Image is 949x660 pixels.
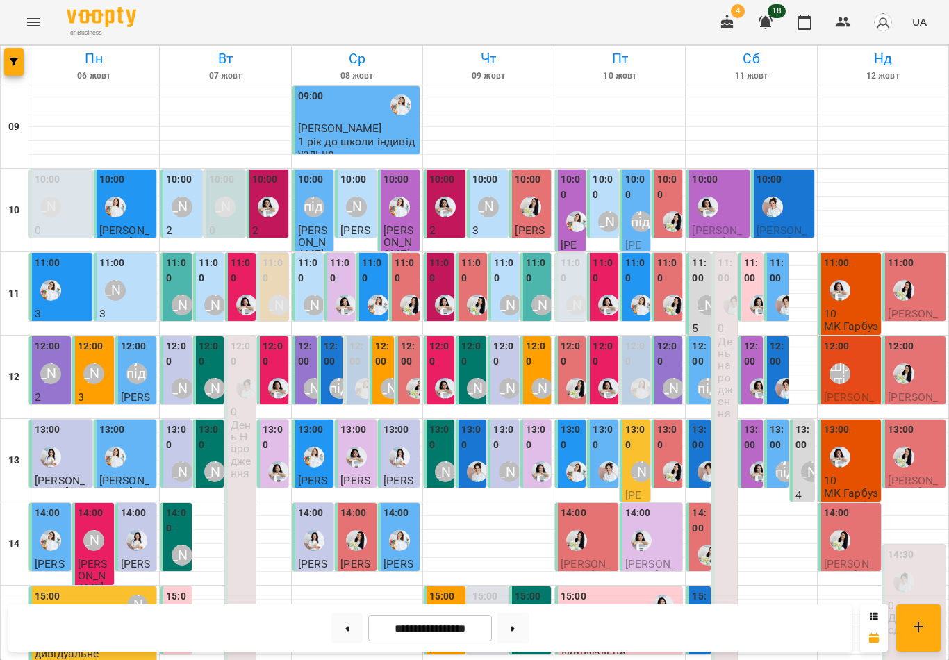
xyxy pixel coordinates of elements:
[17,6,50,39] button: Menu
[824,339,850,354] label: 12:00
[515,589,540,604] label: 15:00
[390,94,411,115] img: Юлія Масющенко
[268,378,289,399] img: Анна Білан
[209,172,235,188] label: 10:00
[209,224,242,236] p: 0
[493,422,515,452] label: 13:00
[556,69,683,83] h6: 10 жовт
[566,530,587,551] img: Роксолана
[172,197,192,217] div: Тетяна Волох
[461,339,484,369] label: 12:00
[298,339,314,369] label: 12:00
[435,378,456,399] img: Анна Білан
[126,530,147,551] img: Каріна
[67,7,136,27] img: Voopty Logo
[105,447,126,468] img: Юлія Масющенко
[166,172,192,188] label: 10:00
[406,378,427,399] div: Роксолана
[688,48,814,69] h6: Сб
[467,378,488,399] div: Міс Анастасія
[698,197,718,217] div: Анна Білан
[663,295,684,315] img: Роксолана
[35,256,60,271] label: 11:00
[121,339,147,354] label: 12:00
[663,378,684,399] div: Тетяна Волох
[395,256,417,286] label: 11:00
[355,378,376,399] img: Юлія Масющенко
[461,256,484,286] label: 11:00
[561,506,586,521] label: 14:00
[566,378,587,399] div: Роксолана
[531,461,552,482] img: Анна Білан
[698,461,718,482] img: Іванна
[888,422,914,438] label: 13:00
[121,390,151,428] span: [PERSON_NAME]
[467,295,488,315] img: Роксолана
[750,378,770,399] div: Анна Білан
[215,197,236,217] div: Міс Анастасія
[252,172,278,188] label: 10:00
[236,378,257,399] div: Іванна
[561,238,581,299] span: [PERSON_NAME]
[830,530,850,551] img: Роксолана
[653,595,674,616] img: Анна Білан
[199,256,221,286] label: 11:00
[698,295,718,315] div: Аліна Арт
[429,589,455,604] label: 15:00
[744,256,760,286] label: 11:00
[204,378,225,399] div: Міс Анастасія
[478,197,499,217] div: Тетяна Волох
[625,238,646,299] span: [PERSON_NAME]
[389,530,410,551] img: Юлія Масющенко
[493,339,515,369] label: 12:00
[362,256,384,286] label: 11:00
[692,224,742,249] span: [PERSON_NAME]
[429,256,452,286] label: 11:00
[166,339,188,369] label: 12:00
[99,224,149,249] span: [PERSON_NAME]
[893,363,914,384] img: Роксолана
[298,122,382,135] span: [PERSON_NAME]
[31,69,157,83] h6: 06 жовт
[304,197,324,217] div: Анна підготовка до школи
[199,339,221,369] label: 12:00
[330,256,352,286] label: 11:00
[657,339,679,369] label: 12:00
[389,447,410,468] img: Каріна
[67,28,136,38] span: For Business
[389,197,410,217] div: Юлія Масющенко
[35,320,90,368] p: Всебічний розвиток група рівень 2
[625,422,647,452] label: 13:00
[105,280,126,301] div: Тетяна Волох
[425,48,552,69] h6: Чт
[744,339,760,369] label: 12:00
[252,224,286,236] p: 2
[105,197,126,217] div: Юлія Масющенко
[258,197,279,217] div: Анна Білан
[31,48,157,69] h6: Пн
[731,4,745,18] span: 4
[435,197,456,217] img: Анна Білан
[561,256,583,286] label: 11:00
[888,307,938,332] span: [PERSON_NAME]
[35,506,60,521] label: 14:00
[593,256,615,286] label: 11:00
[593,172,615,202] label: 10:00
[346,530,367,551] img: Роксолана
[99,308,154,320] p: 3
[172,378,192,399] div: Тетяна Волох
[520,197,541,217] img: Роксолана
[631,378,652,399] img: Юлія Масющенко
[566,211,587,232] img: Юлія Масющенко
[830,280,850,301] div: Анна Білан
[500,295,520,315] div: Тетяна Волох
[912,15,927,29] span: UA
[757,172,782,188] label: 10:00
[663,211,684,232] img: Роксолана
[598,295,619,315] img: Анна Білан
[35,589,60,604] label: 15:00
[888,547,914,563] label: 14:30
[762,197,783,217] div: Іванна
